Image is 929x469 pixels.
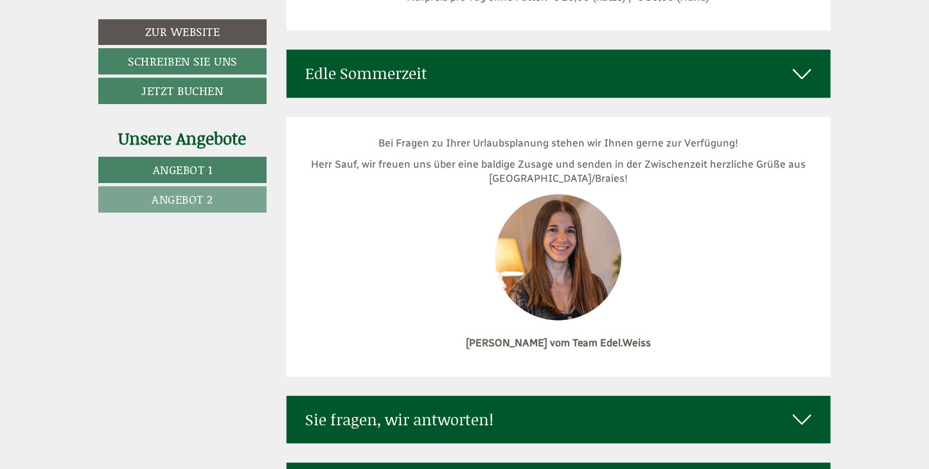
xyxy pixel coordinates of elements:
[98,19,267,45] a: Zur Website
[306,136,812,151] p: Bei Fragen zu Ihrer Urlaubsplanung stehen wir Ihnen gerne zur Verfügung!
[98,127,267,150] div: Unsere Angebote
[287,396,831,443] div: Sie fragen, wir antworten!
[152,191,213,208] span: Angebot 2
[98,48,267,75] a: Schreiben Sie uns
[466,337,651,349] strong: [PERSON_NAME] vom Team Edel.Weiss
[98,78,267,104] a: Jetzt buchen
[153,161,213,178] span: Angebot 1
[287,49,831,97] div: Edle Sommerzeit
[306,157,812,187] p: Herr Sauf, wir freuen uns über eine baldige Zusage und senden in der Zwischenzeit herzliche Grüße...
[493,193,624,321] img: image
